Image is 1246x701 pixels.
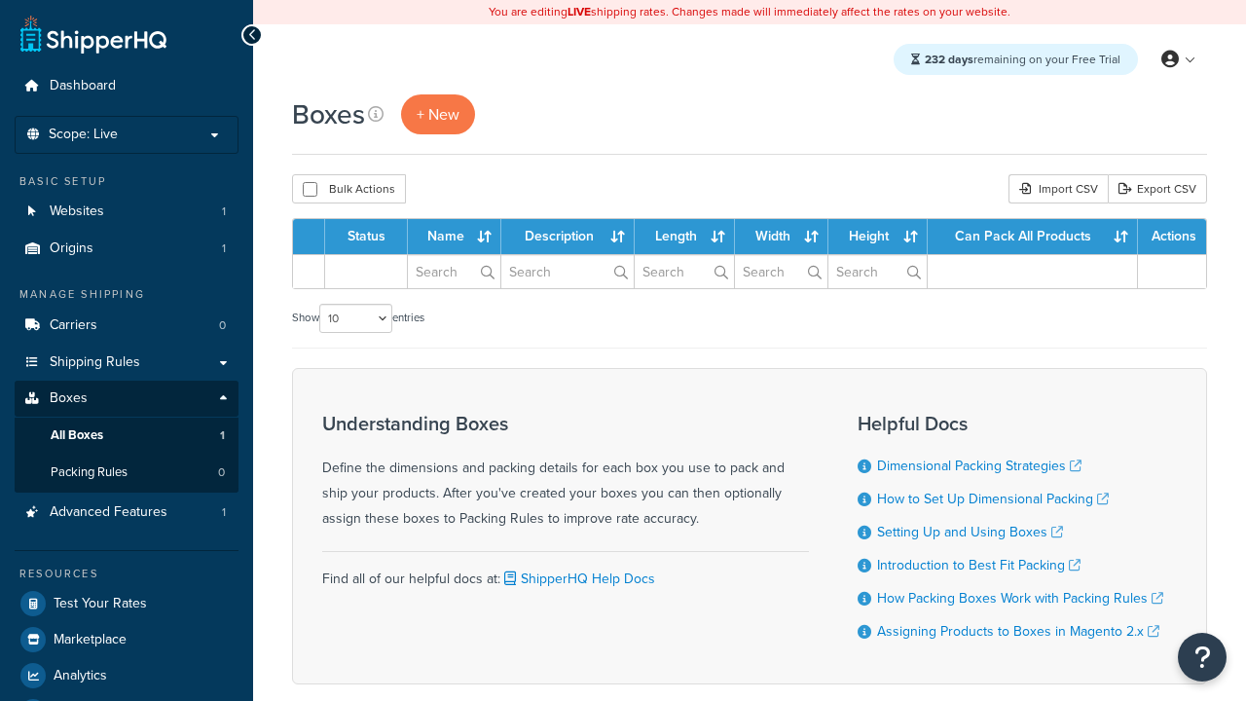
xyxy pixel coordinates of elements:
th: Height [828,219,928,254]
span: Websites [50,203,104,220]
button: Open Resource Center [1178,633,1227,682]
li: Carriers [15,308,238,344]
th: Length [635,219,735,254]
a: Advanced Features 1 [15,495,238,531]
th: Description [501,219,635,254]
span: Advanced Features [50,504,167,521]
a: Test Your Rates [15,586,238,621]
a: Export CSV [1108,174,1207,203]
a: Packing Rules 0 [15,455,238,491]
a: ShipperHQ Help Docs [500,569,655,589]
span: 1 [222,504,226,521]
li: Packing Rules [15,455,238,491]
li: Websites [15,194,238,230]
th: Width [735,219,827,254]
span: 0 [219,317,226,334]
div: remaining on your Free Trial [894,44,1138,75]
span: Marketplace [54,632,127,648]
select: Showentries [319,304,392,333]
div: Import CSV [1008,174,1108,203]
a: Websites 1 [15,194,238,230]
span: 1 [222,240,226,257]
span: Dashboard [50,78,116,94]
b: LIVE [568,3,591,20]
span: 1 [220,427,225,444]
span: Origins [50,240,93,257]
li: All Boxes [15,418,238,454]
th: Name [408,219,501,254]
a: Analytics [15,658,238,693]
span: Packing Rules [51,464,128,481]
span: Shipping Rules [50,354,140,371]
div: Basic Setup [15,173,238,190]
span: 0 [218,464,225,481]
div: Manage Shipping [15,286,238,303]
a: Dashboard [15,68,238,104]
span: Scope: Live [49,127,118,143]
span: Test Your Rates [54,596,147,612]
span: Analytics [54,668,107,684]
input: Search [408,255,500,288]
a: Dimensional Packing Strategies [877,456,1081,476]
span: + New [417,103,459,126]
th: Can Pack All Products [928,219,1138,254]
a: ShipperHQ Home [20,15,166,54]
span: Carriers [50,317,97,334]
a: Boxes [15,381,238,417]
a: Setting Up and Using Boxes [877,522,1063,542]
a: How to Set Up Dimensional Packing [877,489,1109,509]
div: Find all of our helpful docs at: [322,551,809,592]
button: Bulk Actions [292,174,406,203]
h1: Boxes [292,95,365,133]
input: Search [735,255,826,288]
div: Define the dimensions and packing details for each box you use to pack and ship your products. Af... [322,413,809,532]
span: 1 [222,203,226,220]
a: Shipping Rules [15,345,238,381]
a: Carriers 0 [15,308,238,344]
h3: Helpful Docs [858,413,1163,434]
input: Search [501,255,634,288]
div: Resources [15,566,238,582]
label: Show entries [292,304,424,333]
a: Marketplace [15,622,238,657]
h3: Understanding Boxes [322,413,809,434]
a: Origins 1 [15,231,238,267]
th: Status [325,219,408,254]
li: Boxes [15,381,238,492]
a: Assigning Products to Boxes in Magento 2.x [877,621,1159,642]
a: + New [401,94,475,134]
span: Boxes [50,390,88,407]
li: Advanced Features [15,495,238,531]
input: Search [828,255,927,288]
a: Introduction to Best Fit Packing [877,555,1081,575]
li: Origins [15,231,238,267]
span: All Boxes [51,427,103,444]
input: Search [635,255,734,288]
a: How Packing Boxes Work with Packing Rules [877,588,1163,609]
th: Actions [1138,219,1206,254]
strong: 232 days [925,51,973,68]
a: All Boxes 1 [15,418,238,454]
